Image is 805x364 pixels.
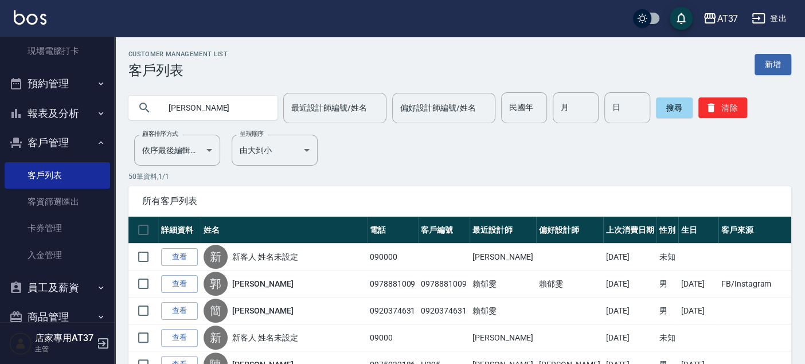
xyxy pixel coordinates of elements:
td: 男 [656,271,678,298]
td: [DATE] [603,244,657,271]
td: 男 [656,298,678,324]
a: 客資篩選匯出 [5,189,110,215]
button: save [670,7,693,30]
div: 新 [204,245,228,269]
img: Logo [14,10,46,25]
td: 0920374631 [418,298,470,324]
td: 0978881009 [418,271,470,298]
img: Person [9,332,32,355]
p: 50 筆資料, 1 / 1 [128,171,791,182]
td: [PERSON_NAME] [470,324,536,351]
td: [DATE] [603,324,657,351]
a: 新增 [755,54,791,75]
button: 客戶管理 [5,128,110,158]
td: [DATE] [603,298,657,324]
a: 新客人 姓名未設定 [232,332,298,343]
a: [PERSON_NAME] [232,278,293,289]
button: 商品管理 [5,302,110,332]
button: 清除 [698,97,747,118]
td: FB/Instagram [718,271,791,298]
td: 090000 [367,244,419,271]
th: 最近設計師 [470,217,536,244]
a: 卡券管理 [5,215,110,241]
th: 姓名 [201,217,367,244]
td: 未知 [656,324,678,351]
td: [PERSON_NAME] [470,244,536,271]
th: 生日 [678,217,718,244]
td: [DATE] [603,271,657,298]
div: 郭 [204,272,228,296]
td: 賴郁雯 [536,271,603,298]
td: 未知 [656,244,678,271]
a: 查看 [161,302,198,320]
th: 客戶來源 [718,217,791,244]
th: 電話 [367,217,419,244]
td: 賴郁雯 [470,271,536,298]
h2: Customer Management List [128,50,228,58]
button: 登出 [747,8,791,29]
button: 員工及薪資 [5,273,110,303]
a: 現場電腦打卡 [5,38,110,64]
a: 入金管理 [5,242,110,268]
a: [PERSON_NAME] [232,305,293,316]
td: [DATE] [678,298,718,324]
th: 性別 [656,217,678,244]
button: 預約管理 [5,69,110,99]
p: 主管 [35,344,93,354]
input: 搜尋關鍵字 [161,92,268,123]
button: 報表及分析 [5,99,110,128]
a: 查看 [161,275,198,293]
div: 依序最後編輯時間 [134,135,220,166]
label: 呈現順序 [240,130,264,138]
a: 查看 [161,329,198,347]
th: 詳細資料 [158,217,201,244]
div: 簡 [204,299,228,323]
h3: 客戶列表 [128,62,228,79]
td: 0978881009 [367,271,419,298]
div: AT37 [717,11,738,26]
a: 查看 [161,248,198,266]
th: 上次消費日期 [603,217,657,244]
button: 搜尋 [656,97,693,118]
h5: 店家專用AT37 [35,332,93,344]
td: 09000 [367,324,419,351]
label: 顧客排序方式 [142,130,178,138]
td: [DATE] [678,271,718,298]
div: 新 [204,326,228,350]
td: 賴郁雯 [470,298,536,324]
td: 0920374631 [367,298,419,324]
th: 偏好設計師 [536,217,603,244]
a: 客戶列表 [5,162,110,189]
div: 由大到小 [232,135,318,166]
th: 客戶編號 [418,217,470,244]
button: AT37 [698,7,743,30]
a: 新客人 姓名未設定 [232,251,298,263]
span: 所有客戶列表 [142,195,777,207]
